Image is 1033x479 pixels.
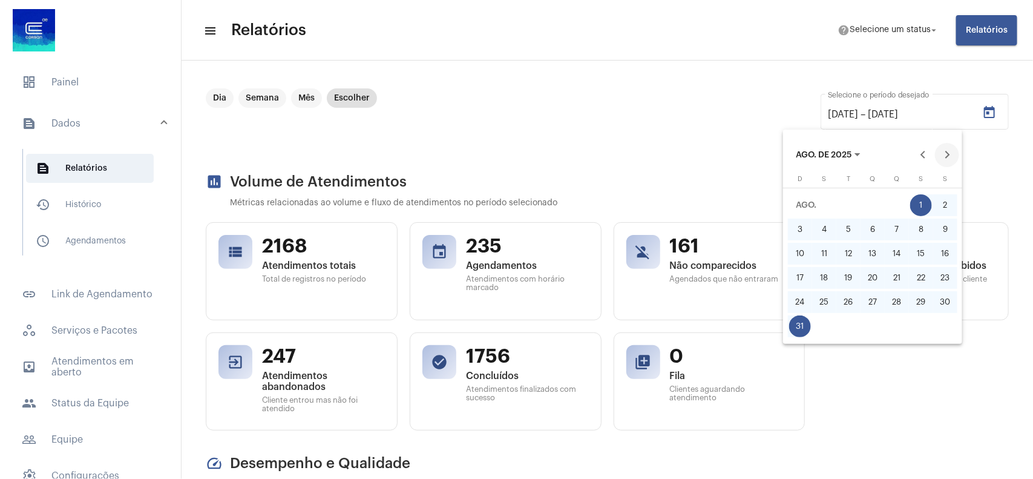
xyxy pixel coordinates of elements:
button: 7 de agosto de 2025 [885,217,909,242]
div: 11 [813,243,835,265]
div: 20 [862,267,884,289]
button: 12 de agosto de 2025 [836,242,861,266]
div: 9 [934,219,956,240]
span: D [798,176,802,182]
div: 21 [886,267,908,289]
button: 5 de agosto de 2025 [836,217,861,242]
div: 30 [934,291,956,313]
button: 10 de agosto de 2025 [788,242,812,266]
div: 28 [886,291,908,313]
span: S [822,176,827,182]
div: 1 [910,194,932,216]
span: Q [870,176,876,182]
button: 3 de agosto de 2025 [788,217,812,242]
button: 8 de agosto de 2025 [909,217,933,242]
button: 13 de agosto de 2025 [861,242,885,266]
div: 25 [813,291,835,313]
div: 23 [934,267,956,289]
button: 31 de agosto de 2025 [788,314,812,339]
button: 11 de agosto de 2025 [812,242,836,266]
div: 29 [910,291,932,313]
button: 27 de agosto de 2025 [861,290,885,314]
button: 2 de agosto de 2025 [933,193,957,217]
span: S [943,176,948,182]
button: 29 de agosto de 2025 [909,290,933,314]
div: 8 [910,219,932,240]
button: 19 de agosto de 2025 [836,266,861,290]
div: 31 [789,315,811,337]
button: 18 de agosto de 2025 [812,266,836,290]
button: 30 de agosto de 2025 [933,290,957,314]
div: 16 [934,243,956,265]
div: 17 [789,267,811,289]
div: 27 [862,291,884,313]
button: 25 de agosto de 2025 [812,290,836,314]
div: 5 [838,219,859,240]
button: 20 de agosto de 2025 [861,266,885,290]
button: 26 de agosto de 2025 [836,290,861,314]
button: 28 de agosto de 2025 [885,290,909,314]
div: 19 [838,267,859,289]
div: 2 [934,194,956,216]
div: 6 [862,219,884,240]
span: T [847,176,850,182]
div: 13 [862,243,884,265]
span: Q [894,176,900,182]
div: 3 [789,219,811,240]
div: 18 [813,267,835,289]
span: S [919,176,923,182]
button: 9 de agosto de 2025 [933,217,957,242]
div: 26 [838,291,859,313]
button: 6 de agosto de 2025 [861,217,885,242]
div: 22 [910,267,932,289]
button: 22 de agosto de 2025 [909,266,933,290]
div: 7 [886,219,908,240]
td: AGO. [788,193,909,217]
div: 24 [789,291,811,313]
button: Previous month [911,143,935,167]
div: 15 [910,243,932,265]
div: 10 [789,243,811,265]
button: Choose month and year [786,143,870,167]
span: AGO. DE 2025 [796,151,851,159]
button: 4 de agosto de 2025 [812,217,836,242]
button: 24 de agosto de 2025 [788,290,812,314]
button: 17 de agosto de 2025 [788,266,812,290]
button: 14 de agosto de 2025 [885,242,909,266]
button: 21 de agosto de 2025 [885,266,909,290]
div: 12 [838,243,859,265]
button: Next month [935,143,959,167]
div: 4 [813,219,835,240]
button: 23 de agosto de 2025 [933,266,957,290]
button: 16 de agosto de 2025 [933,242,957,266]
button: 1 de agosto de 2025 [909,193,933,217]
button: 15 de agosto de 2025 [909,242,933,266]
div: 14 [886,243,908,265]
